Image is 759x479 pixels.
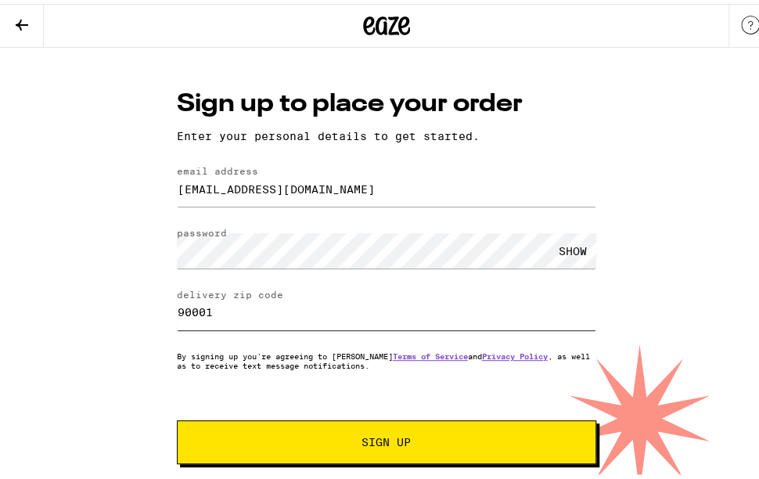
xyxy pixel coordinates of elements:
p: By signing up you're agreeing to [PERSON_NAME] and , as well as to receive text message notificat... [177,348,596,366]
a: Privacy Policy [482,348,548,357]
button: Sign Up [177,416,596,460]
span: Sign Up [362,433,411,444]
label: delivery zip code [177,286,283,296]
label: password [177,224,227,234]
span: Hi. Need any help? [9,11,113,23]
h1: Sign up to place your order [177,83,596,118]
input: email address [177,167,596,203]
label: email address [177,162,258,172]
div: SHOW [549,229,596,265]
a: Terms of Service [393,348,468,357]
p: Enter your personal details to get started. [177,126,596,139]
input: delivery zip code [177,291,596,326]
